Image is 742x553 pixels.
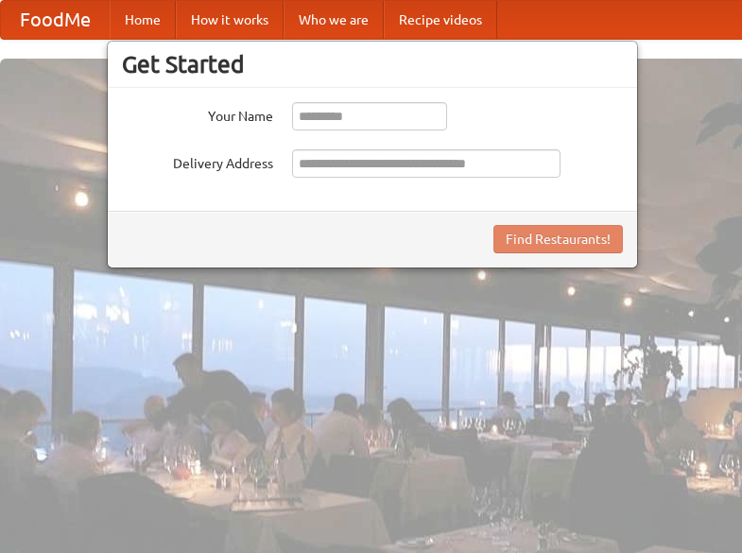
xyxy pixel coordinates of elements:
[384,1,497,39] a: Recipe videos
[284,1,384,39] a: Who we are
[1,1,110,39] a: FoodMe
[122,50,623,78] h3: Get Started
[493,225,623,253] button: Find Restaurants!
[176,1,284,39] a: How it works
[110,1,176,39] a: Home
[122,102,273,126] label: Your Name
[122,149,273,173] label: Delivery Address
